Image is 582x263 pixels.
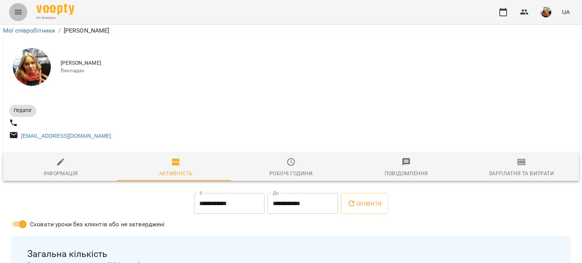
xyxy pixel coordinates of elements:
[159,169,193,178] div: Активність
[269,169,313,178] div: Робочі години
[541,7,551,17] img: edc150b1e3960c0f40dc8d3aa1737096.jpeg
[27,248,555,260] span: Загальна кількість
[36,4,74,15] img: Voopty Logo
[385,169,428,178] div: Повідомлення
[13,48,51,86] img: Маркіна Софія Сергіївна
[30,220,165,229] span: Сховати уроки без клієнтів або не затверджені
[347,199,382,208] span: Оновити
[21,133,111,139] a: [EMAIL_ADDRESS][DOMAIN_NAME]
[36,16,74,20] span: For Business
[562,8,570,16] span: UA
[341,193,388,214] button: Оновити
[9,3,27,21] button: Menu
[44,169,78,178] div: Інформація
[9,107,36,114] span: Педагог
[61,59,573,67] span: [PERSON_NAME]
[3,26,579,35] nav: breadcrumb
[58,26,61,35] li: /
[3,27,55,34] a: Мої співробітники
[64,26,110,35] p: [PERSON_NAME]
[489,169,554,178] div: Зарплатня та Витрати
[61,67,573,75] span: Викладач
[559,5,573,19] button: UA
